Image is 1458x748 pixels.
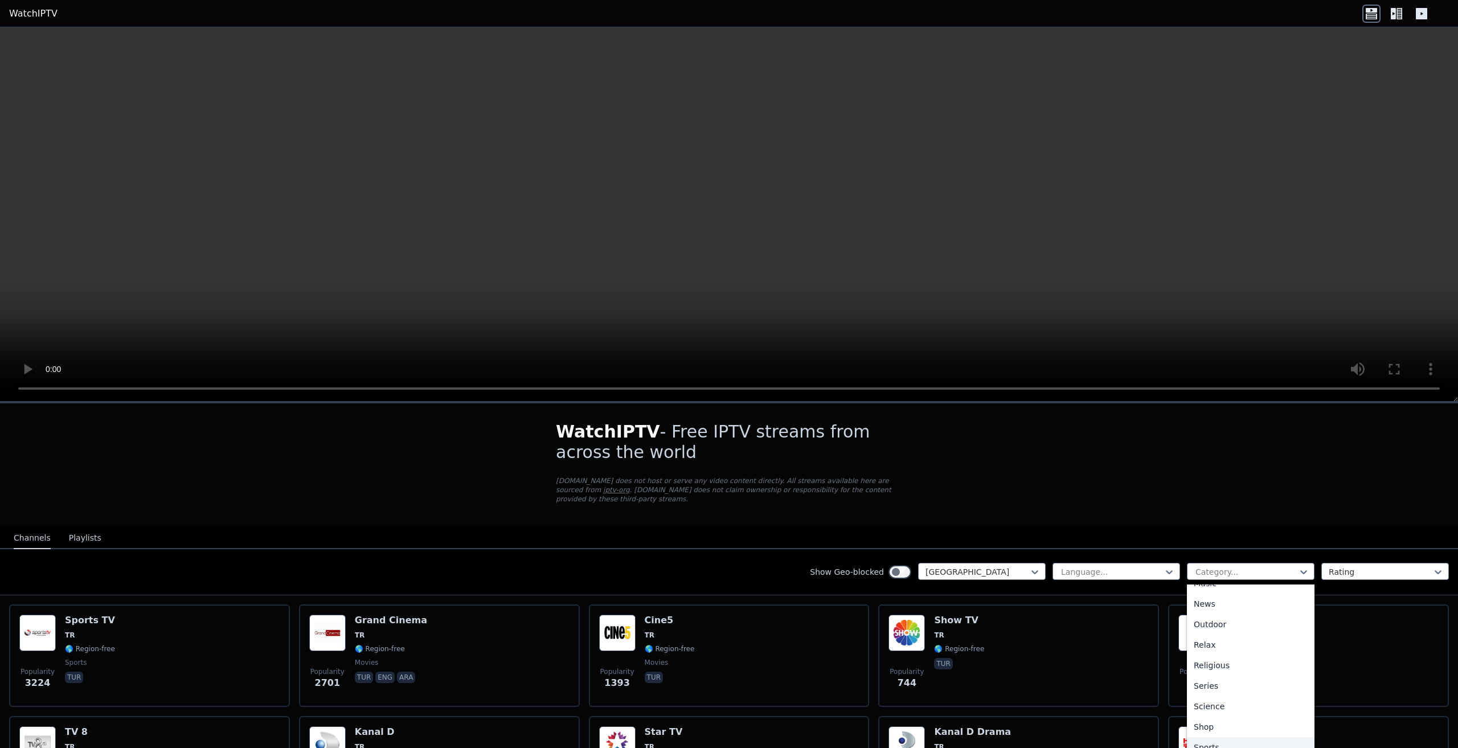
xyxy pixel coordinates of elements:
[65,631,75,640] span: TR
[645,644,695,653] span: 🌎 Region-free
[9,7,58,21] a: WatchIPTV
[600,667,634,676] span: Popularity
[355,658,379,667] span: movies
[375,672,395,683] p: eng
[645,672,663,683] p: tur
[556,476,902,504] p: [DOMAIN_NAME] does not host or serve any video content directly. All streams available here are s...
[1187,676,1314,696] div: Series
[309,615,346,651] img: Grand Cinema
[65,672,83,683] p: tur
[890,667,924,676] span: Popularity
[645,631,654,640] span: TR
[934,644,984,653] span: 🌎 Region-free
[315,676,341,690] span: 2701
[934,726,1011,738] h6: Kanal D Drama
[1187,717,1314,737] div: Shop
[355,672,373,683] p: tur
[355,615,427,626] h6: Grand Cinema
[65,615,115,626] h6: Sports TV
[65,644,115,653] span: 🌎 Region-free
[934,658,952,669] p: tur
[310,667,345,676] span: Popularity
[556,422,902,463] h1: - Free IPTV streams from across the world
[1187,594,1314,614] div: News
[69,528,101,549] button: Playlists
[898,676,916,690] span: 744
[556,422,660,442] span: WatchIPTV
[355,631,364,640] span: TR
[934,631,944,640] span: TR
[1179,667,1214,676] span: Popularity
[934,615,984,626] h6: Show TV
[1178,615,1215,651] img: Halk TV
[645,726,695,738] h6: Star TV
[810,566,884,578] label: Show Geo-blocked
[355,644,405,653] span: 🌎 Region-free
[65,726,115,738] h6: TV 8
[1187,614,1314,635] div: Outdoor
[397,672,415,683] p: ara
[21,667,55,676] span: Popularity
[599,615,636,651] img: Cine5
[1187,635,1314,655] div: Relax
[645,615,695,626] h6: Cine5
[355,726,405,738] h6: Kanal D
[19,615,56,651] img: Sports TV
[1187,696,1314,717] div: Science
[25,676,51,690] span: 3224
[604,676,630,690] span: 1393
[1187,655,1314,676] div: Religious
[888,615,925,651] img: Show TV
[645,658,669,667] span: movies
[603,486,630,494] a: iptv-org
[65,658,87,667] span: sports
[14,528,51,549] button: Channels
